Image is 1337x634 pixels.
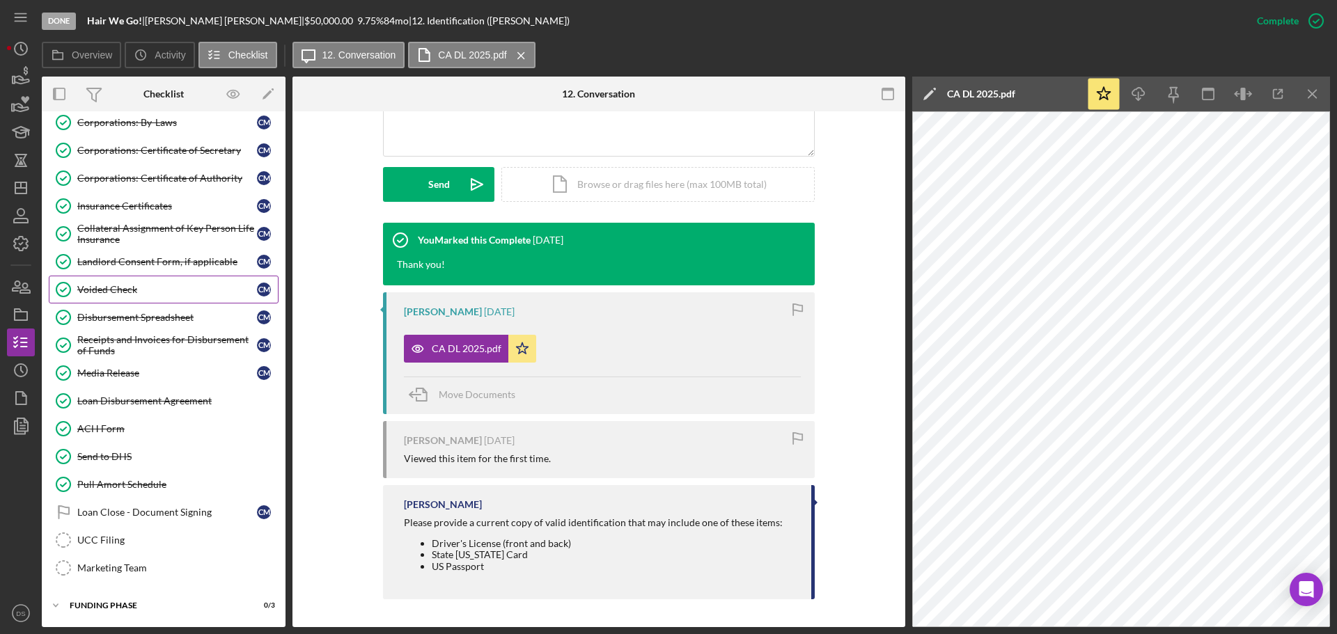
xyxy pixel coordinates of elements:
text: DS [16,610,25,617]
a: Loan Disbursement Agreement [49,387,279,415]
div: Media Release [77,367,257,379]
div: C M [257,255,271,269]
div: [PERSON_NAME] [404,435,482,446]
div: Checklist [143,88,184,100]
li: State [US_STATE] Card [432,549,783,560]
div: Landlord Consent Form, if applicable [77,256,257,267]
time: 2025-06-05 14:40 [484,306,515,317]
time: 2025-06-05 16:42 [533,235,563,246]
button: Move Documents [404,377,529,412]
div: UCC Filing [77,534,278,546]
button: CA DL 2025.pdf [408,42,535,68]
li: Driver's License (front and back) [432,538,783,549]
div: | 12. Identification ([PERSON_NAME]) [409,15,570,26]
div: Insurance Certificates [77,200,257,212]
div: Viewed this item for the first time. [404,453,551,464]
a: Loan Close - Document SigningCM [49,498,279,526]
a: Corporations: Certificate of SecretaryCM [49,136,279,164]
div: 84 mo [384,15,409,26]
a: Marketing Team [49,554,279,582]
li: US Passport [432,561,783,572]
div: [PERSON_NAME] [404,499,482,510]
div: C M [257,283,271,296]
a: Receipts and Invoices for Disbursement of FundsCM [49,331,279,359]
div: Loan Disbursement Agreement [77,395,278,406]
div: 9.75 % [357,15,384,26]
div: Complete [1257,7,1299,35]
div: Send to DHS [77,451,278,462]
div: C M [257,199,271,213]
label: 12. Conversation [322,49,396,61]
a: Collateral Assignment of Key Person Life InsuranceCM [49,220,279,248]
a: Media ReleaseCM [49,359,279,387]
button: 12. Conversation [292,42,405,68]
button: Send [383,167,494,202]
div: Funding Phase [70,601,240,610]
div: C M [257,143,271,157]
a: Send to DHS [49,443,279,470]
div: Pull Amort Schedule [77,479,278,490]
button: CA DL 2025.pdf [404,335,536,363]
div: CA DL 2025.pdf [432,343,501,354]
button: DS [7,599,35,627]
a: UCC Filing [49,526,279,554]
div: Corporations: By-Laws [77,117,257,128]
div: Please provide a current copy of valid identification that may include one of these items: [404,517,783,571]
a: Voided CheckCM [49,276,279,303]
div: Open Intercom Messenger [1290,573,1323,606]
time: 2025-05-21 04:14 [484,435,515,446]
a: ACH Form [49,415,279,443]
div: C M [257,505,271,519]
div: ACH Form [77,423,278,434]
div: C M [257,227,271,241]
label: Overview [72,49,112,61]
label: Activity [155,49,185,61]
div: C M [257,171,271,185]
div: Thank you! [397,257,445,271]
div: Corporations: Certificate of Authority [77,173,257,184]
div: C M [257,310,271,324]
div: Disbursement Spreadsheet [77,312,257,323]
div: Send [428,167,450,202]
a: Disbursement SpreadsheetCM [49,303,279,331]
div: Done [42,13,76,30]
button: Overview [42,42,121,68]
div: You Marked this Complete [418,235,531,246]
div: | [87,15,145,26]
a: Pull Amort Schedule [49,470,279,498]
div: C M [257,116,271,129]
div: Loan Close - Document Signing [77,507,257,518]
div: Corporations: Certificate of Secretary [77,145,257,156]
div: C M [257,366,271,380]
label: CA DL 2025.pdf [438,49,506,61]
button: Complete [1243,7,1330,35]
div: $50,000.00 [304,15,357,26]
button: Checklist [198,42,277,68]
div: [PERSON_NAME] [404,306,482,317]
div: Marketing Team [77,562,278,573]
a: Corporations: Certificate of AuthorityCM [49,164,279,192]
div: Collateral Assignment of Key Person Life Insurance [77,223,257,245]
b: Hair We Go! [87,15,142,26]
div: 0 / 3 [250,601,275,610]
div: CA DL 2025.pdf [947,88,1015,100]
div: [PERSON_NAME] [PERSON_NAME] | [145,15,304,26]
span: Move Documents [439,388,515,400]
div: C M [257,338,271,352]
a: Landlord Consent Form, if applicableCM [49,248,279,276]
button: Activity [125,42,194,68]
div: Receipts and Invoices for Disbursement of Funds [77,334,257,356]
a: Corporations: By-LawsCM [49,109,279,136]
div: 12. Conversation [562,88,635,100]
div: Voided Check [77,284,257,295]
a: Insurance CertificatesCM [49,192,279,220]
label: Checklist [228,49,268,61]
